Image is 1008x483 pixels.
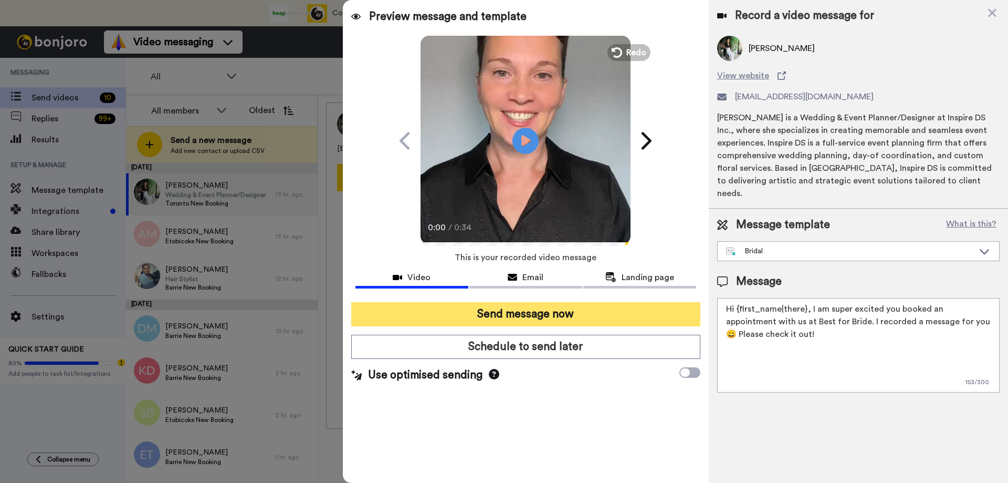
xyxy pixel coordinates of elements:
[736,274,782,290] span: Message
[448,221,452,234] span: /
[717,298,1000,393] textarea: Hi {first_name|there}, I am super excited you booked an appointment with us at Best for Bride. I ...
[717,111,1000,200] div: [PERSON_NAME] is a Wedding & Event Planner/Designer at Inspire DS Inc., where she specializes in ...
[351,302,700,326] button: Send message now
[368,367,482,383] span: Use optimised sending
[455,246,596,269] span: This is your recorded video message
[943,217,1000,233] button: What is this?
[735,90,874,103] span: [EMAIL_ADDRESS][DOMAIN_NAME]
[522,271,543,284] span: Email
[407,271,430,284] span: Video
[726,246,974,256] div: Bridal
[351,335,700,359] button: Schedule to send later
[726,248,736,256] img: nextgen-template.svg
[736,217,830,233] span: Message template
[428,221,446,234] span: 0:00
[454,221,472,234] span: 0:34
[622,271,674,284] span: Landing page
